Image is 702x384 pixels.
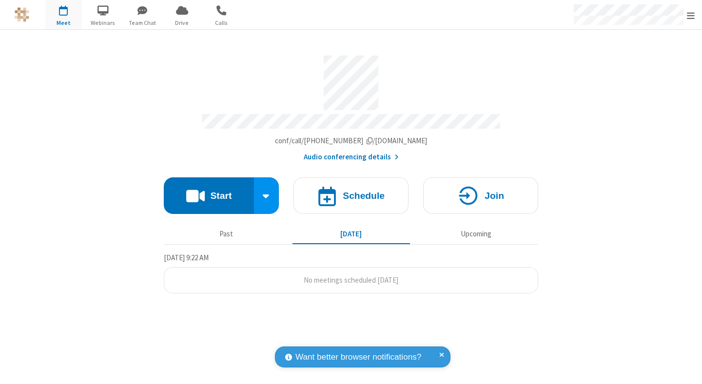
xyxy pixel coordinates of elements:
div: Start conference options [254,177,279,214]
section: Account details [164,48,538,163]
span: [DATE] 9:22 AM [164,253,209,262]
h4: Start [210,191,232,200]
button: [DATE] [292,225,410,243]
button: Audio conferencing details [304,152,399,163]
h4: Schedule [343,191,385,200]
span: Team Chat [124,19,161,27]
span: Drive [164,19,200,27]
button: Past [168,225,285,243]
button: Join [423,177,538,214]
span: Meet [45,19,82,27]
button: Upcoming [417,225,535,243]
button: Start [164,177,254,214]
button: Copy my meeting room linkCopy my meeting room link [275,135,428,147]
section: Today's Meetings [164,252,538,294]
span: Copy my meeting room link [275,136,428,145]
span: No meetings scheduled [DATE] [304,275,398,285]
img: QA Selenium DO NOT DELETE OR CHANGE [15,7,29,22]
span: Webinars [85,19,121,27]
h4: Join [485,191,504,200]
button: Schedule [293,177,409,214]
span: Want better browser notifications? [295,351,421,364]
span: Calls [203,19,240,27]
